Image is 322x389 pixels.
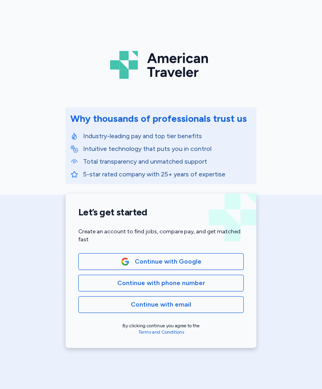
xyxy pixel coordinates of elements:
img: Google Logo [121,257,130,266]
p: 5-star rated company with 25+ years of expertise [83,170,252,179]
p: Intuitive technology that puts you in control [83,144,252,154]
p: Total transparency and unmatched support [83,157,252,166]
button: Continue with phone number [78,275,244,291]
div: Create an account to find jobs, compare pay, and get matched fast [78,228,244,244]
h1: Let’s get started [78,206,244,218]
button: Google LogoContinue with Google [78,253,244,270]
a: Terms and Conditions [138,329,184,335]
img: Logo [110,48,212,82]
span: Continue with Google [135,257,202,266]
span: Continue with email [131,300,191,309]
p: Industry-leading pay and top tier benefits [83,131,252,141]
div: By clicking continue you agree to the [78,323,244,335]
span: Continue with phone number [117,278,205,288]
div: Why thousands of professionals trust us [70,112,247,125]
button: Continue with email [78,296,244,313]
